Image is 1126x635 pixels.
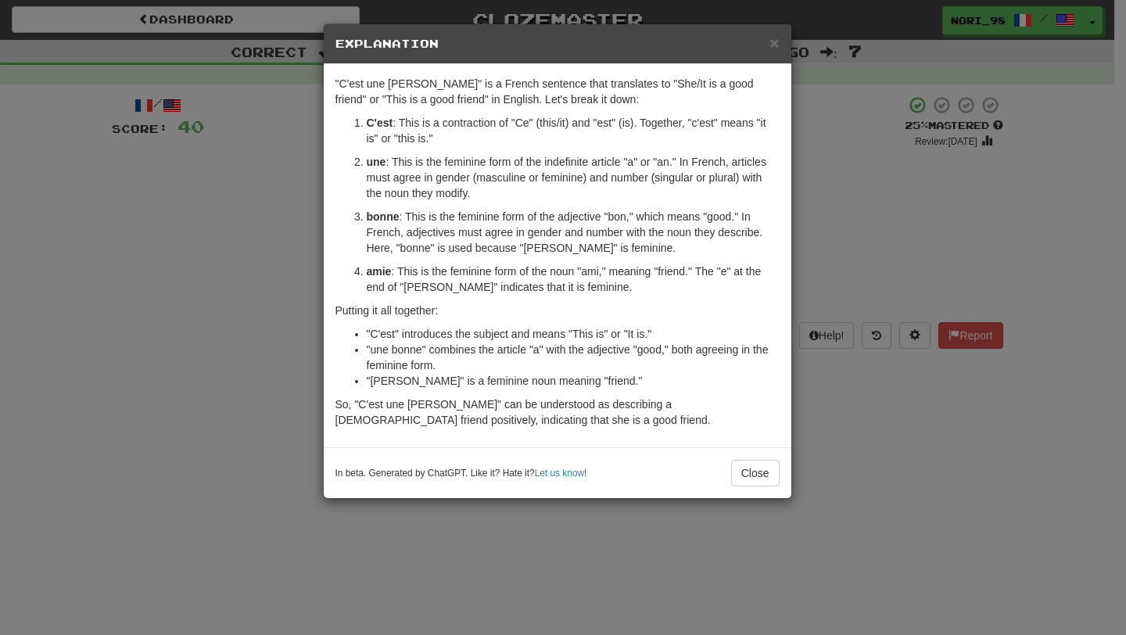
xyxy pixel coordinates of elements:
[535,468,584,479] a: Let us know
[367,156,386,168] strong: une
[367,154,780,201] p: : This is the feminine form of the indefinite article "a" or "an." In French, articles must agree...
[335,396,780,428] p: So, "C'est une [PERSON_NAME]" can be understood as describing a [DEMOGRAPHIC_DATA] friend positiv...
[367,210,400,223] strong: bonne
[731,460,780,486] button: Close
[335,36,780,52] h5: Explanation
[335,76,780,107] p: "C'est une [PERSON_NAME]" is a French sentence that translates to "She/It is a good friend" or "T...
[367,373,780,389] li: "[PERSON_NAME]" is a feminine noun meaning "friend."
[367,265,392,278] strong: amie
[367,115,780,146] p: : This is a contraction of "Ce" (this/it) and "est" (is). Together, "c'est" means "it is" or "thi...
[367,326,780,342] li: "C'est" introduces the subject and means "This is" or "It is."
[335,467,587,480] small: In beta. Generated by ChatGPT. Like it? Hate it? !
[367,342,780,373] li: "une bonne" combines the article "a" with the adjective "good," both agreeing in the feminine form.
[367,264,780,295] p: : This is the feminine form of the noun "ami," meaning "friend." The "e" at the end of "[PERSON_N...
[769,34,779,52] span: ×
[367,209,780,256] p: : This is the feminine form of the adjective "bon," which means "good." In French, adjectives mus...
[769,34,779,51] button: Close
[335,303,780,318] p: Putting it all together:
[367,117,393,129] strong: C'est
